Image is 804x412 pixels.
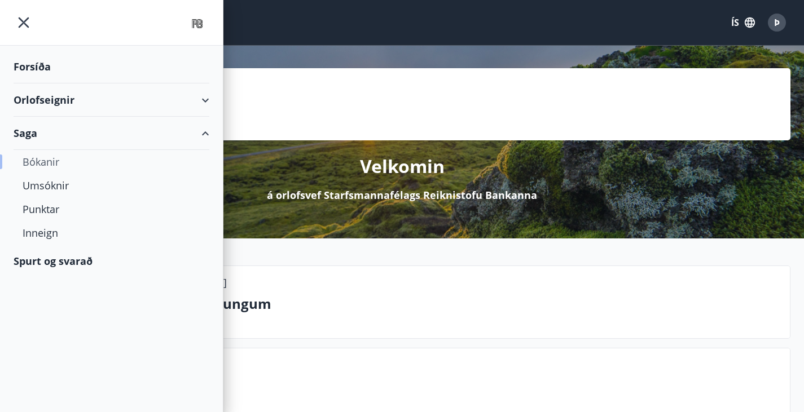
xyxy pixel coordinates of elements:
p: Spurt og svarað [96,376,781,396]
p: Birkihlíð - Biskupstungum [96,294,781,313]
span: Þ [774,16,780,29]
button: ÍS [725,12,761,33]
img: union_logo [185,12,209,35]
div: Forsíða [14,50,209,83]
button: Þ [763,9,790,36]
div: Inneign [23,221,200,245]
div: Punktar [23,197,200,221]
div: Orlofseignir [14,83,209,117]
p: Velkomin [360,154,445,179]
div: Spurt og svarað [14,245,209,277]
div: Bókanir [23,150,200,174]
p: á orlofsvef Starfsmannafélags Reiknistofu Bankanna [267,188,537,202]
button: menu [14,12,34,33]
div: Umsóknir [23,174,200,197]
div: Saga [14,117,209,150]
